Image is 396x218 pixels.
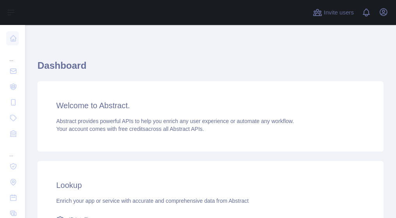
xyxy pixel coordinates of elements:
[118,126,145,132] span: free credits
[56,126,204,132] span: Your account comes with across all Abstract APIs.
[56,118,294,124] span: Abstract provides powerful APIs to help you enrich any user experience or automate any workflow.
[324,8,354,17] span: Invite users
[37,59,384,78] h1: Dashboard
[6,142,19,158] div: ...
[56,198,249,204] span: Enrich your app or service with accurate and comprehensive data from Abstract
[311,6,355,19] button: Invite users
[6,47,19,63] div: ...
[56,100,365,111] h3: Welcome to Abstract.
[56,180,365,191] h3: Lookup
